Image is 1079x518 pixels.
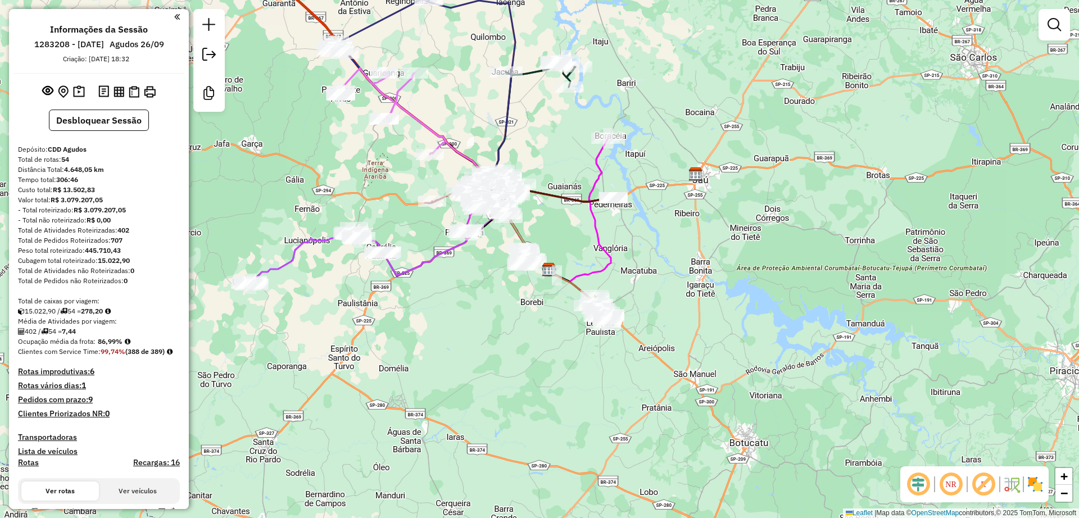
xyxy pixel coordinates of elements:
div: Média de Atividades por viagem: [18,316,180,326]
strong: (388 de 389) [125,347,165,356]
img: Bauru [484,189,499,203]
h6: 1283208 - [DATE] [34,39,104,49]
i: Cubagem total roteirizado [18,308,25,315]
div: Custo total: [18,185,180,195]
span: + [1060,469,1068,483]
img: CDD Agudos [542,262,556,277]
div: - Total roteirizado: [18,205,180,215]
span: CCT1B64 [43,507,72,515]
a: Exportar sessão [198,43,220,69]
img: Fluxo de ruas [1003,475,1021,493]
div: Cubagem total roteirizado: [18,256,180,266]
a: Nova sessão e pesquisa [198,13,220,39]
a: Zoom out [1055,485,1072,502]
strong: CDD Agudos [48,145,87,153]
a: Exibir filtros [1043,13,1066,36]
strong: 6 [90,366,94,376]
div: Total de caixas por viagem: [18,296,180,306]
i: Total de rotas [41,328,48,335]
div: Total de Pedidos não Roteirizados: [18,276,180,286]
strong: 0 [130,266,134,275]
strong: 0 [124,276,128,285]
strong: 0 [105,408,110,419]
div: - Total não roteirizado: [18,215,180,225]
div: 402 / 54 = [18,326,180,337]
span: Clientes com Service Time: [18,347,101,356]
i: Total de Atividades [18,328,25,335]
strong: 7,44 [62,327,76,335]
strong: R$ 13.502,83 [53,185,95,194]
h4: Informações da Sessão [50,24,148,35]
div: Map data © contributors,© 2025 TomTom, Microsoft [843,508,1079,518]
strong: 306:46 [56,175,78,184]
strong: 1 [81,380,86,390]
img: 617 UDC Light Bauru [495,198,509,213]
strong: 278,20 [81,307,103,315]
h4: Rotas vários dias: [18,381,180,390]
strong: R$ 3.079.207,05 [51,196,103,204]
strong: 402 [117,226,129,234]
button: Exibir sessão original [40,83,56,101]
strong: 9 [88,394,93,405]
a: Rotas [18,458,39,467]
strong: 86,99% [98,337,123,346]
strong: 707 [111,236,123,244]
h4: Recargas: 16 [133,458,180,467]
button: Logs desbloquear sessão [96,83,111,101]
h4: Transportadoras [18,433,180,442]
strong: 54 [61,155,69,163]
button: Imprimir Rotas [142,84,158,100]
div: Peso total roteirizado: [18,246,180,256]
em: Opções [158,507,165,514]
strong: 4.648,05 km [64,165,104,174]
div: Total de rotas: [18,155,180,165]
span: Ocultar deslocamento [905,471,932,498]
strong: 99,74% [101,347,125,356]
a: OpenStreetMap [912,509,959,517]
i: Meta Caixas/viagem: 260,20 Diferença: 18,00 [105,308,111,315]
div: Total de Pedidos Roteirizados: [18,235,180,246]
span: Ocupação média da frota: [18,337,96,346]
img: Exibir/Ocultar setores [1026,475,1044,493]
a: Criar modelo [198,82,220,107]
div: Total de Atividades Roteirizadas: [18,225,180,235]
em: Rota exportada [169,507,175,514]
button: Visualizar Romaneio [126,84,142,100]
button: Centralizar mapa no depósito ou ponto de apoio [56,83,71,101]
a: Zoom in [1055,468,1072,485]
h4: Pedidos com prazo: [18,395,93,405]
span: Exibir rótulo [970,471,997,498]
em: Média calculada utilizando a maior ocupação (%Peso ou %Cubagem) de cada rota da sessão. Rotas cro... [125,338,130,345]
div: Valor total: [18,195,180,205]
span: | [874,509,876,517]
h4: Lista de veículos [18,447,180,456]
button: Desbloquear Sessão [49,110,149,131]
strong: R$ 3.079.207,05 [74,206,126,214]
strong: 15.022,90 [98,256,130,265]
div: Tempo total: [18,175,180,185]
div: Depósito: [18,144,180,155]
div: 15.022,90 / 54 = [18,306,180,316]
h4: Clientes Priorizados NR: [18,409,180,419]
img: CDD Jau [688,167,703,181]
span: Ocultar NR [937,471,964,498]
button: Visualizar relatório de Roteirização [111,84,126,99]
strong: R$ 0,00 [87,216,111,224]
div: Distância Total: [18,165,180,175]
button: Painel de Sugestão [71,83,87,101]
h4: Rotas improdutivas: [18,367,180,376]
i: Total de rotas [60,308,67,315]
h6: Agudos 26/09 [110,39,164,49]
a: Leaflet [846,509,873,517]
button: Ver veículos [99,481,176,501]
span: − [1060,486,1068,500]
strong: 445.710,43 [85,246,121,255]
a: Clique aqui para minimizar o painel [174,10,180,23]
div: Criação: [DATE] 18:32 [58,54,134,64]
em: Rotas cross docking consideradas [167,348,173,355]
button: Ver rotas [21,481,99,501]
div: Total de Atividades não Roteirizadas: [18,266,180,276]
